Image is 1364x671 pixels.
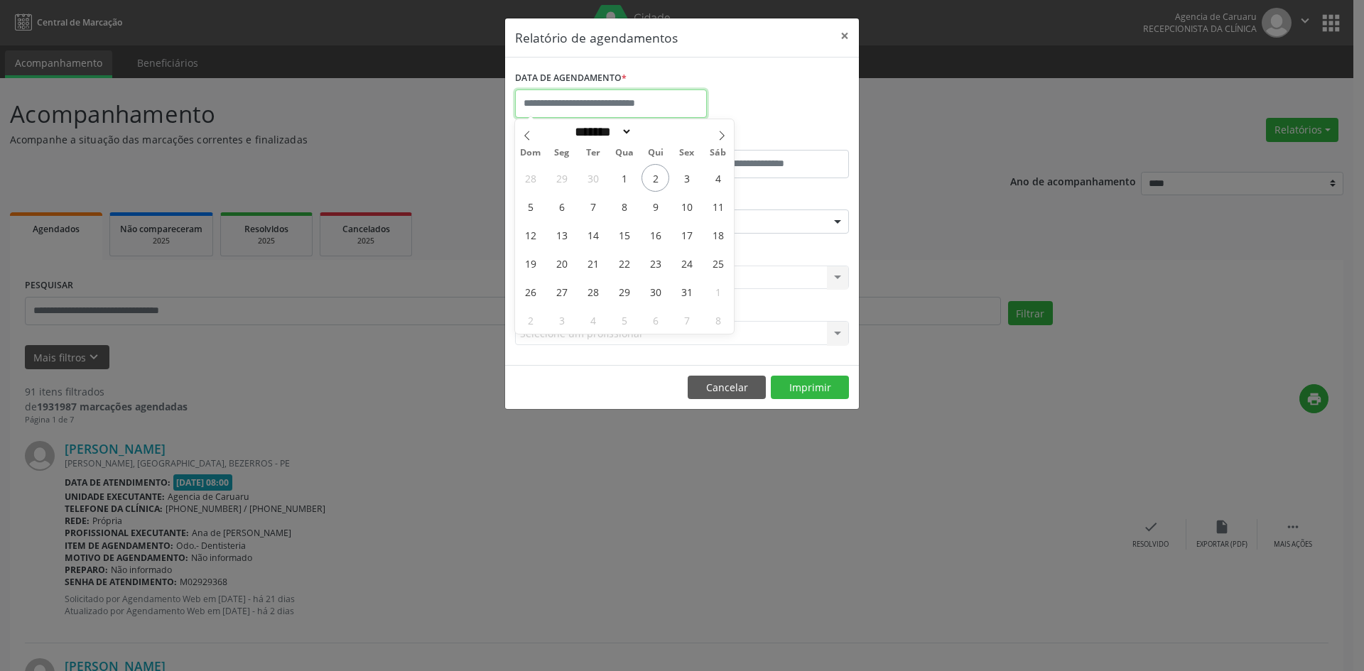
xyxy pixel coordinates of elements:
input: Year [632,124,679,139]
span: Qua [609,148,640,158]
span: Novembro 3, 2025 [548,306,575,334]
span: Novembro 2, 2025 [516,306,544,334]
label: DATA DE AGENDAMENTO [515,67,627,89]
span: Outubro 5, 2025 [516,192,544,220]
h5: Relatório de agendamentos [515,28,678,47]
span: Outubro 14, 2025 [579,221,607,249]
span: Seg [546,148,578,158]
span: Outubro 17, 2025 [673,221,700,249]
span: Outubro 15, 2025 [610,221,638,249]
select: Month [570,124,632,139]
span: Outubro 3, 2025 [673,164,700,192]
span: Outubro 8, 2025 [610,192,638,220]
span: Outubro 27, 2025 [548,278,575,305]
span: Setembro 30, 2025 [579,164,607,192]
span: Outubro 24, 2025 [673,249,700,277]
span: Novembro 1, 2025 [704,278,732,305]
span: Outubro 4, 2025 [704,164,732,192]
span: Ter [578,148,609,158]
span: Outubro 19, 2025 [516,249,544,277]
button: Close [830,18,859,53]
span: Novembro 6, 2025 [642,306,669,334]
span: Outubro 18, 2025 [704,221,732,249]
span: Outubro 30, 2025 [642,278,669,305]
span: Dom [515,148,546,158]
span: Outubro 12, 2025 [516,221,544,249]
span: Novembro 8, 2025 [704,306,732,334]
span: Sáb [703,148,734,158]
span: Novembro 5, 2025 [610,306,638,334]
span: Outubro 16, 2025 [642,221,669,249]
span: Outubro 13, 2025 [548,221,575,249]
span: Outubro 2, 2025 [642,164,669,192]
span: Setembro 28, 2025 [516,164,544,192]
span: Outubro 1, 2025 [610,164,638,192]
span: Outubro 21, 2025 [579,249,607,277]
span: Outubro 31, 2025 [673,278,700,305]
span: Outubro 22, 2025 [610,249,638,277]
span: Outubro 7, 2025 [579,192,607,220]
span: Qui [640,148,671,158]
span: Outubro 26, 2025 [516,278,544,305]
span: Setembro 29, 2025 [548,164,575,192]
span: Sex [671,148,703,158]
span: Outubro 29, 2025 [610,278,638,305]
span: Outubro 6, 2025 [548,192,575,220]
button: Cancelar [688,376,766,400]
span: Novembro 4, 2025 [579,306,607,334]
span: Novembro 7, 2025 [673,306,700,334]
label: ATÉ [686,128,849,150]
span: Outubro 10, 2025 [673,192,700,220]
span: Outubro 9, 2025 [642,192,669,220]
span: Outubro 28, 2025 [579,278,607,305]
button: Imprimir [771,376,849,400]
span: Outubro 25, 2025 [704,249,732,277]
span: Outubro 20, 2025 [548,249,575,277]
span: Outubro 11, 2025 [704,192,732,220]
span: Outubro 23, 2025 [642,249,669,277]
